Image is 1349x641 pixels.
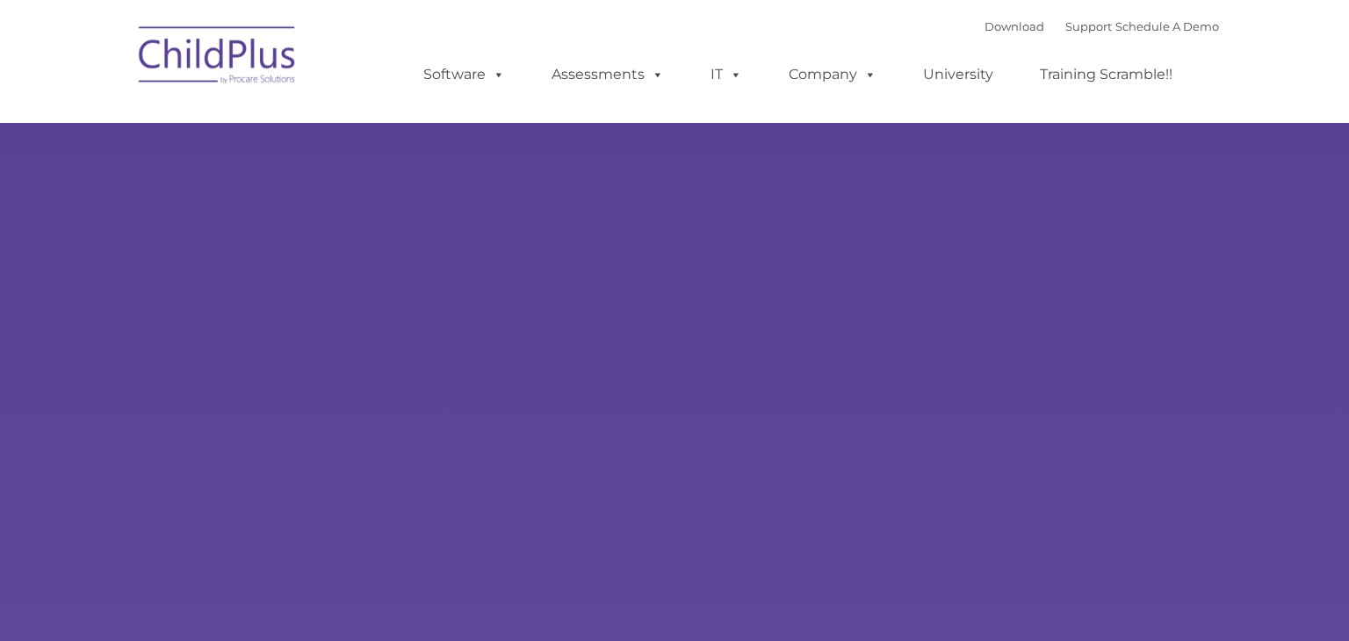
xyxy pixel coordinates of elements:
a: Download [985,19,1044,33]
a: IT [693,57,760,92]
a: Schedule A Demo [1115,19,1219,33]
a: Company [771,57,894,92]
a: University [905,57,1011,92]
img: ChildPlus by Procare Solutions [130,14,306,102]
font: | [985,19,1219,33]
a: Software [406,57,523,92]
a: Training Scramble!! [1022,57,1190,92]
a: Assessments [534,57,682,92]
a: Support [1065,19,1112,33]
